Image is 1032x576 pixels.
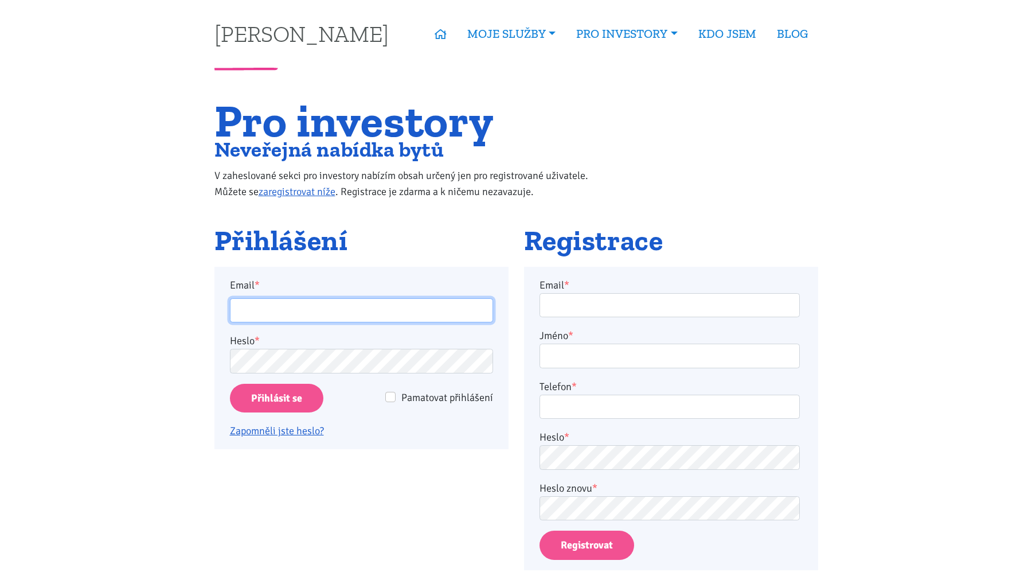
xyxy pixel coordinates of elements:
a: KDO JSEM [688,21,767,47]
a: PRO INVESTORY [566,21,687,47]
a: BLOG [767,21,818,47]
abbr: required [572,380,577,393]
label: Email [540,277,569,293]
label: Heslo znovu [540,480,597,496]
h2: Neveřejná nabídka bytů [214,140,612,159]
button: Registrovat [540,531,634,560]
span: Pamatovat přihlášení [401,391,493,404]
label: Jméno [540,328,573,344]
abbr: required [592,482,597,495]
abbr: required [568,329,573,342]
h2: Přihlášení [214,225,509,256]
input: Přihlásit se [230,384,323,413]
a: zaregistrovat níže [259,185,335,198]
a: MOJE SLUŽBY [457,21,566,47]
a: [PERSON_NAME] [214,22,389,45]
label: Telefon [540,379,577,395]
label: Heslo [230,333,260,349]
h2: Registrace [524,225,818,256]
a: Zapomněli jste heslo? [230,425,324,437]
abbr: required [564,279,569,291]
p: V zaheslované sekci pro investory nabízím obsah určený jen pro registrované uživatele. Můžete se ... [214,168,612,200]
abbr: required [564,431,569,443]
h1: Pro investory [214,102,612,140]
label: Heslo [540,429,569,445]
label: Email [222,277,501,293]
